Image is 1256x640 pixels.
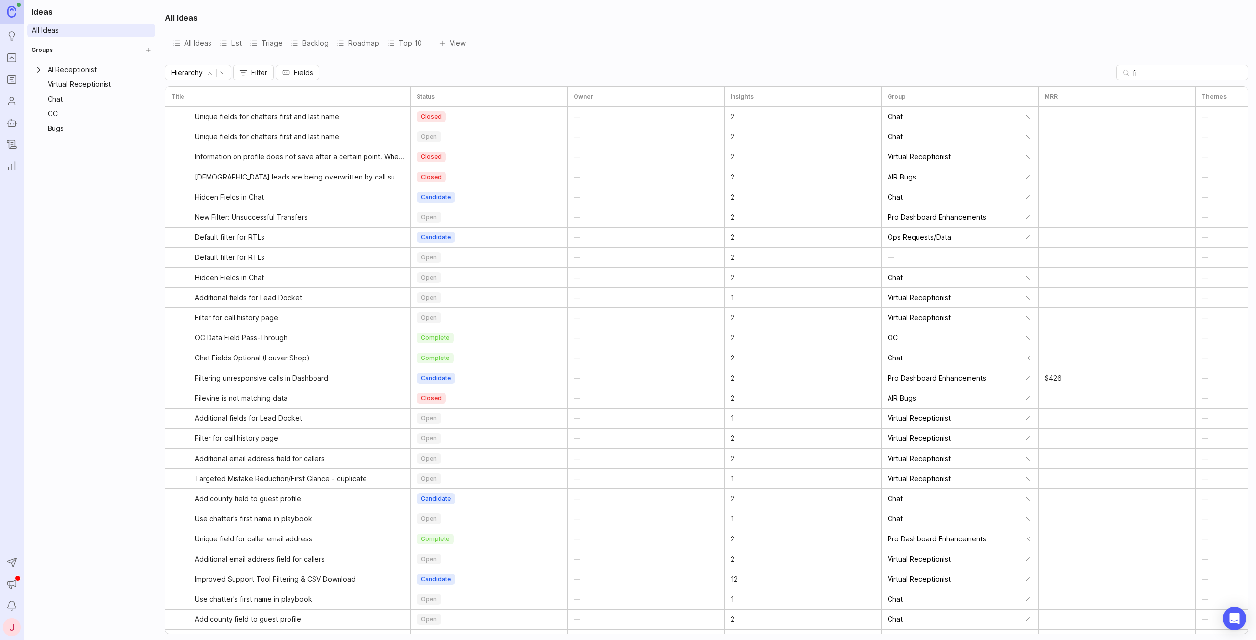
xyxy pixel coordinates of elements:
a: Ideas [3,27,21,45]
button: Roadmap [337,35,379,51]
button: — [574,489,718,509]
span: — [574,152,580,162]
span: 2 [731,192,734,202]
span: open [421,274,437,282]
a: ChatGroup settings [29,92,153,106]
a: Use chatter's first name in playbook [195,509,404,529]
div: AIR Bugs [888,393,916,404]
span: 2 [731,253,734,262]
span: Unique fields for chatters first and last name [195,132,339,142]
div: Backlog [290,35,329,51]
a: Expand AI ReceptionistAI ReceptionistGroup settings [29,63,153,77]
h3: Group [888,92,906,102]
span: complete [421,354,449,362]
div: — [1202,453,1208,464]
a: Additional fields for Lead Docket [195,409,404,428]
span: — [574,433,580,444]
span: 2 [731,373,734,383]
div: — [1202,373,1208,384]
a: Additional email address field for callers [195,549,404,569]
div: — [1202,292,1208,303]
span: open [421,254,437,261]
div: — [1202,111,1208,122]
span: 2 [731,172,734,182]
button: All Ideas [173,35,211,51]
span: open [421,133,437,141]
span: 1 [731,474,734,484]
a: [DEMOGRAPHIC_DATA] leads are being overwritten by call summaries for [PERSON_NAME] Law Firm [195,167,404,187]
span: — [574,473,580,484]
div: — [1202,353,1208,363]
span: — [574,333,580,343]
span: 2 [731,273,734,282]
div: Chat [888,131,903,142]
button: — [574,589,718,609]
span: — [574,554,580,564]
span: 1 [731,594,734,604]
span: 2 [731,353,734,363]
div: Pro Dashboard Enhancements [888,373,986,384]
div: — [1202,333,1208,343]
div: Triage [250,35,283,51]
div: — [1202,172,1208,182]
span: closed [421,173,442,181]
button: — [574,308,718,328]
span: OC Data Field Pass-Through [195,333,288,343]
a: Unique field for caller email address [195,529,404,549]
span: candidate [421,495,451,503]
div: OC [48,108,141,119]
div: Virtual Receptionist [888,453,951,464]
span: — [574,312,580,323]
div: — [1202,232,1208,243]
button: Fields [276,65,319,80]
a: Filter for call history page [195,308,404,328]
span: 2 [731,132,734,142]
button: Send to Autopilot [3,554,21,571]
span: Hidden Fields in Chat [195,273,264,282]
button: Create Group [141,43,155,57]
span: Additional fields for Lead Docket [195,293,302,303]
span: 2 [731,152,734,162]
button: — [574,429,718,448]
button: — [574,509,718,529]
a: Hidden Fields in Chat [195,187,404,207]
span: open [421,555,437,563]
span: 2 [731,434,734,443]
span: 1 [731,413,734,423]
span: Filevine is not matching data [195,393,288,403]
span: — [574,614,580,625]
div: Virtual Receptionist [888,554,951,564]
div: Chat [888,272,903,283]
span: — [574,493,580,504]
div: — [1202,152,1208,162]
span: open [421,213,437,221]
span: — [574,252,580,263]
div: Ops Requests/Data [888,232,951,243]
span: — [574,272,580,283]
a: Filevine is not matching data [195,388,404,408]
span: — [574,232,580,243]
span: 2 [731,494,734,504]
div: Chat [888,353,903,363]
span: candidate [421,233,451,241]
span: Add county field to guest profile [195,494,301,504]
a: Hidden Fields in Chat [195,268,404,287]
div: Chat [48,94,141,104]
span: 1 [731,514,734,524]
button: — [574,228,718,247]
h1: Ideas [27,6,155,18]
button: — [574,449,718,468]
a: Additional email address field for callers [195,449,404,468]
span: $426 [1045,373,1062,383]
div: List [219,35,242,51]
span: — [574,212,580,223]
a: Filter for call history page [195,429,404,448]
div: Pro Dashboard Enhancements [888,212,986,223]
a: Unique fields for chatters first and last name [195,127,404,147]
div: AIR Bugs [888,172,916,182]
span: Filter for call history page [195,434,278,443]
div: — [1202,131,1208,142]
span: Default filter for RTLs [195,232,264,242]
button: View [438,35,466,51]
span: 2 [731,232,734,242]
